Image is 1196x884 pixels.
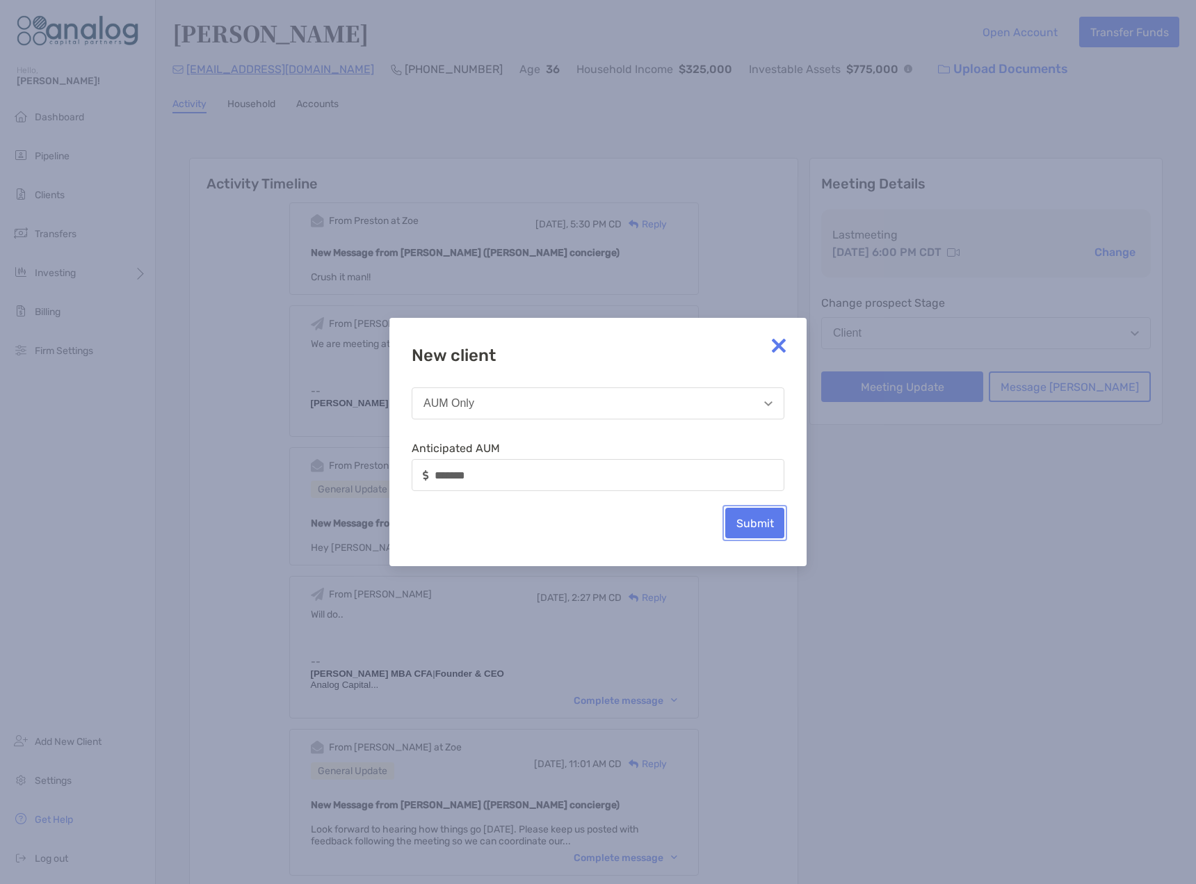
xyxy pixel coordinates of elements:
label: Anticipated AUM [412,442,784,455]
img: input icon [423,470,429,481]
button: Submit [725,508,784,538]
button: AUM Only [412,387,784,419]
img: close modal icon [765,332,793,360]
div: AUM Only [423,397,474,410]
h6: New client [412,346,496,365]
img: Open dropdown arrow [764,401,773,406]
